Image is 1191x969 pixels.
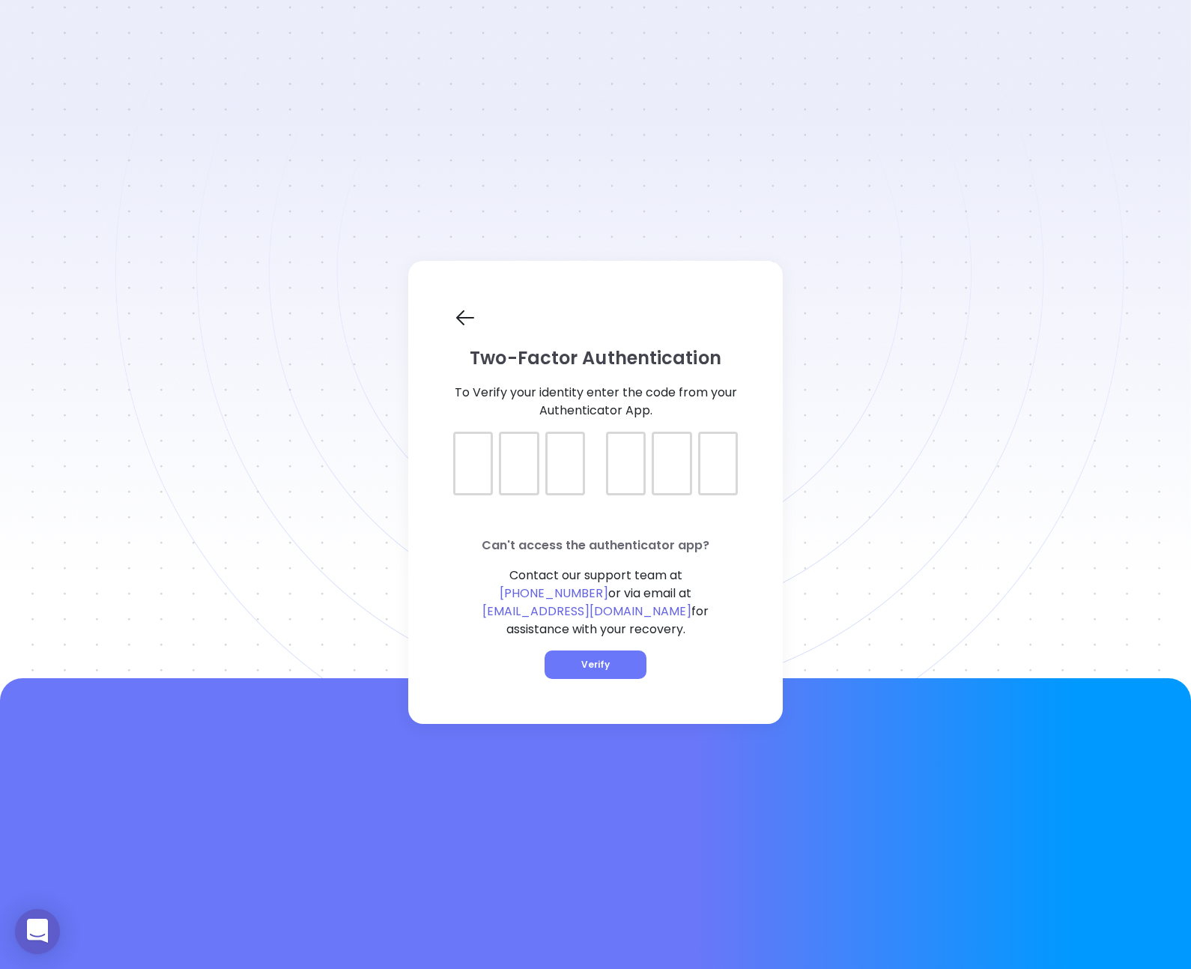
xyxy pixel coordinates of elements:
[453,537,738,555] p: Can't access the authenticator app?
[482,603,691,620] span: [EMAIL_ADDRESS][DOMAIN_NAME]
[581,658,610,671] span: Verify
[453,345,738,372] p: Two-Factor Authentication
[453,384,738,420] p: To Verify your identity enter the code from your Authenticator App.
[453,567,738,639] p: Contact our support team at or via email at for assistance with your recovery.
[453,432,738,469] input: verification input
[500,585,608,602] span: [PHONE_NUMBER]
[545,650,646,679] button: Verify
